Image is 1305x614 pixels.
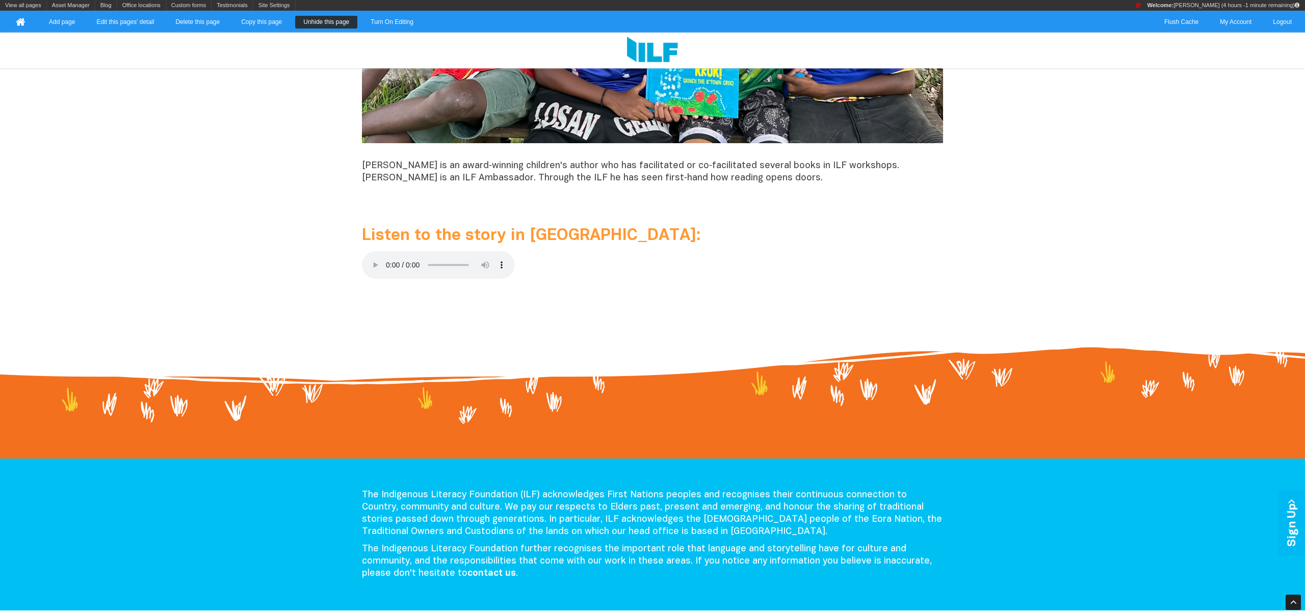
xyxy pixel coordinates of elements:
[1156,16,1207,29] a: Flush Cache
[362,228,700,243] span: Listen to the story in [GEOGRAPHIC_DATA]:
[41,16,83,29] a: Add page
[362,16,422,29] a: Turn On Editing
[295,16,357,29] a: Unhide this page
[362,543,943,580] p: The Indigenous Literacy Foundation further recognises the important role that language and storyt...
[1265,16,1300,29] a: Logout
[1147,2,1299,8] span: [PERSON_NAME] (4 hours -1 minute remaining)
[627,37,677,64] img: Logo
[1286,595,1301,610] div: Scroll Back to Top
[233,16,290,29] a: Copy this page
[1147,2,1173,8] strong: Welcome:
[1136,3,1140,8] i: Search engines have been instructed NOT to index this page.
[362,489,943,538] p: The Indigenous Literacy Foundation (ILF) acknowledges First Nations peoples and recognises their ...
[1212,16,1260,29] a: My Account
[467,569,516,578] a: contact us
[88,16,162,29] a: Edit this pages' detail
[167,16,228,29] a: Delete this page
[362,162,899,182] span: [PERSON_NAME] is an award‑winning children's author who has facilitated or co‑facilitated several...
[1295,3,1299,8] i: Your IP: 124.158.23.162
